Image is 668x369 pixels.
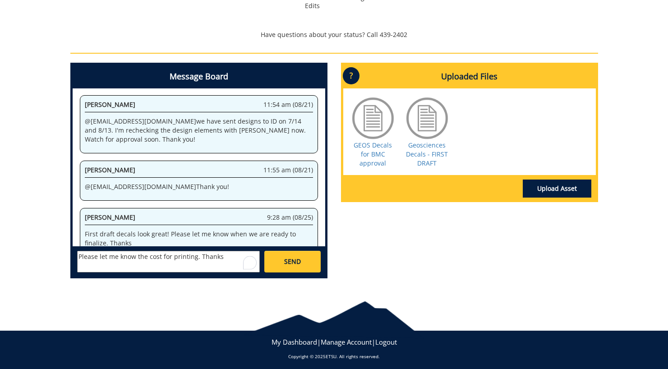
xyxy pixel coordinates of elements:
[85,213,135,221] span: [PERSON_NAME]
[272,337,317,346] a: My Dashboard
[85,166,135,174] span: [PERSON_NAME]
[326,353,336,360] a: ETSU
[267,213,313,222] span: 9:28 am (08/25)
[343,65,596,88] h4: Uploaded Files
[284,257,301,266] span: SEND
[264,251,320,272] a: SEND
[343,67,359,84] p: ?
[70,30,598,39] p: Have questions about your status? Call 439-2402
[263,166,313,175] span: 11:55 am (08/21)
[321,337,372,346] a: Manage Account
[406,141,448,167] a: Geosciences Decals - FIRST DRAFT
[77,251,260,272] textarea: To enrich screen reader interactions, please activate Accessibility in Grammarly extension settings
[354,141,392,167] a: GEOS Decals for BMC approval
[85,100,135,109] span: [PERSON_NAME]
[73,65,325,88] h4: Message Board
[85,230,313,248] p: First draft decals look great! Please let me know when we are ready to finalize. Thanks
[375,337,397,346] a: Logout
[85,182,313,191] p: @ [EMAIL_ADDRESS][DOMAIN_NAME] Thank you!
[263,100,313,109] span: 11:54 am (08/21)
[85,117,313,144] p: @ [EMAIL_ADDRESS][DOMAIN_NAME] we have sent designs to ID on 7/14 and 8/13. I'm rechecking the de...
[523,180,591,198] a: Upload Asset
